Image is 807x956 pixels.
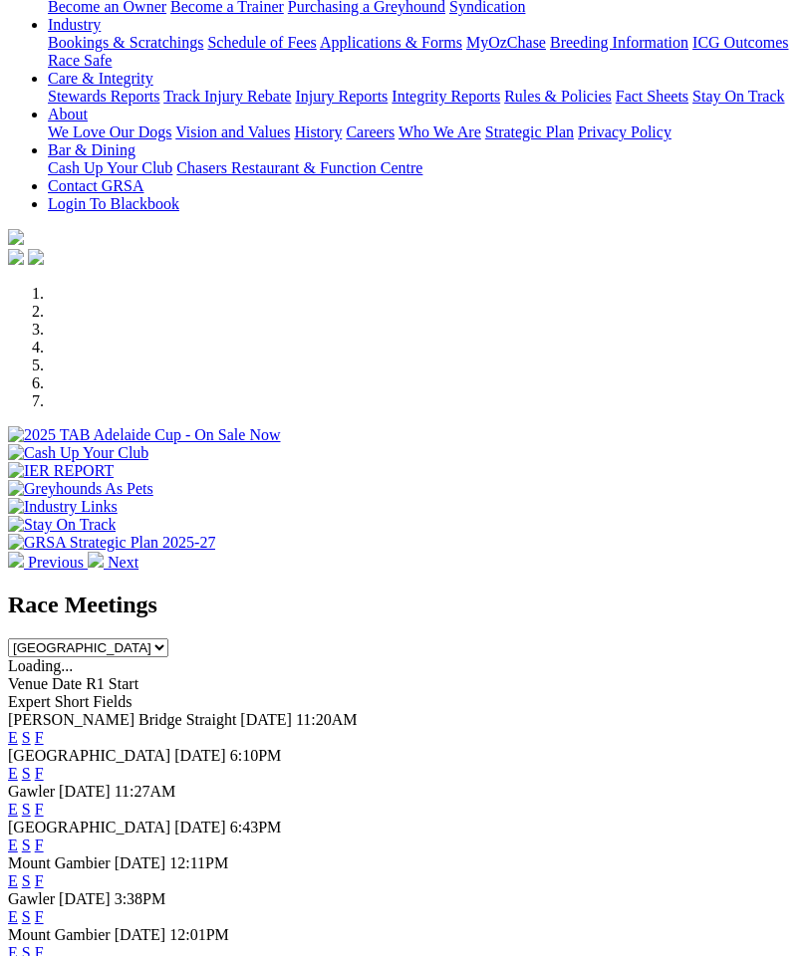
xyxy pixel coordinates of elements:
a: S [22,908,31,925]
img: facebook.svg [8,249,24,265]
img: GRSA Strategic Plan 2025-27 [8,534,215,552]
a: S [22,729,31,746]
span: R1 Start [86,675,138,692]
span: Venue [8,675,48,692]
span: Fields [93,693,132,710]
a: S [22,872,31,889]
a: Care & Integrity [48,70,153,87]
span: [DATE] [174,747,226,764]
img: logo-grsa-white.png [8,229,24,245]
a: Schedule of Fees [207,34,316,51]
a: About [48,106,88,122]
a: Login To Blackbook [48,195,179,212]
span: Short [55,693,90,710]
a: Breeding Information [550,34,688,51]
img: chevron-right-pager-white.svg [88,552,104,568]
a: Who We Are [399,123,481,140]
img: 2025 TAB Adelaide Cup - On Sale Now [8,426,281,444]
span: Gawler [8,890,55,907]
a: S [22,801,31,818]
span: 12:01PM [169,926,229,943]
img: Industry Links [8,498,118,516]
span: Previous [28,554,84,571]
a: F [35,872,44,889]
span: Loading... [8,657,73,674]
a: F [35,836,44,853]
span: Expert [8,693,51,710]
a: Applications & Forms [320,34,462,51]
a: Bookings & Scratchings [48,34,203,51]
img: Greyhounds As Pets [8,480,153,498]
span: Next [108,554,138,571]
span: [DATE] [240,711,292,728]
div: Industry [48,34,799,70]
a: Chasers Restaurant & Function Centre [176,159,422,176]
a: E [8,765,18,782]
span: [DATE] [59,890,111,907]
a: E [8,836,18,853]
a: E [8,908,18,925]
a: Injury Reports [295,88,388,105]
span: [GEOGRAPHIC_DATA] [8,819,170,836]
span: 6:10PM [230,747,282,764]
a: Careers [346,123,395,140]
span: [DATE] [115,926,166,943]
a: ICG Outcomes [692,34,788,51]
a: Contact GRSA [48,177,143,194]
span: Date [52,675,82,692]
a: Vision and Values [175,123,290,140]
span: Mount Gambier [8,926,111,943]
span: [DATE] [59,783,111,800]
a: Stewards Reports [48,88,159,105]
a: E [8,801,18,818]
div: About [48,123,799,141]
a: Privacy Policy [578,123,672,140]
a: We Love Our Dogs [48,123,171,140]
a: History [294,123,342,140]
a: Next [88,554,138,571]
span: 11:27AM [115,783,176,800]
span: [PERSON_NAME] Bridge Straight [8,711,236,728]
div: Bar & Dining [48,159,799,177]
a: Track Injury Rebate [163,88,291,105]
span: [DATE] [115,854,166,871]
a: S [22,836,31,853]
span: Gawler [8,783,55,800]
a: Fact Sheets [616,88,688,105]
span: 6:43PM [230,819,282,836]
span: Mount Gambier [8,854,111,871]
h2: Race Meetings [8,592,799,618]
a: F [35,801,44,818]
a: E [8,729,18,746]
span: 12:11PM [169,854,228,871]
a: S [22,765,31,782]
a: Strategic Plan [485,123,574,140]
img: twitter.svg [28,249,44,265]
a: Stay On Track [692,88,784,105]
span: [GEOGRAPHIC_DATA] [8,747,170,764]
a: F [35,765,44,782]
span: 11:20AM [296,711,358,728]
a: E [8,872,18,889]
a: Industry [48,16,101,33]
span: 3:38PM [115,890,166,907]
a: F [35,729,44,746]
a: Bar & Dining [48,141,135,158]
a: Integrity Reports [392,88,500,105]
span: [DATE] [174,819,226,836]
img: chevron-left-pager-white.svg [8,552,24,568]
img: Stay On Track [8,516,116,534]
a: Race Safe [48,52,112,69]
a: Previous [8,554,88,571]
img: IER REPORT [8,462,114,480]
a: MyOzChase [466,34,546,51]
a: Cash Up Your Club [48,159,172,176]
a: F [35,908,44,925]
a: Rules & Policies [504,88,612,105]
div: Care & Integrity [48,88,799,106]
img: Cash Up Your Club [8,444,148,462]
